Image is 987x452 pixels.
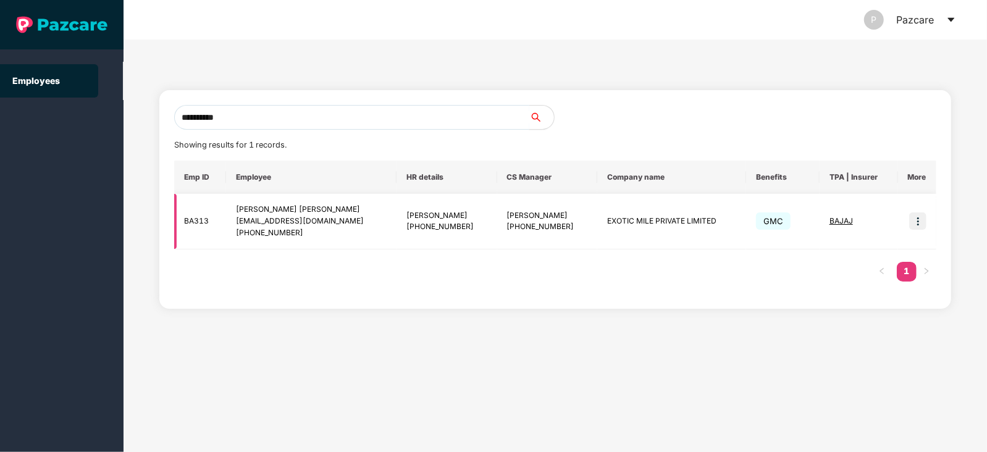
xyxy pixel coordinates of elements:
div: [PHONE_NUMBER] [236,227,387,239]
li: 1 [897,262,917,282]
div: [PERSON_NAME] [406,210,487,222]
div: [EMAIL_ADDRESS][DOMAIN_NAME] [236,216,387,227]
span: GMC [756,212,791,230]
button: search [529,105,555,130]
th: CS Manager [497,161,598,194]
button: left [872,262,892,282]
li: Previous Page [872,262,892,282]
th: Employee [226,161,397,194]
td: EXOTIC MILE PRIVATE LIMITED [597,194,746,249]
div: [PHONE_NUMBER] [406,221,487,233]
a: Employees [12,75,60,86]
span: left [878,267,886,275]
img: icon [909,212,926,230]
span: right [923,267,930,275]
span: search [529,112,554,122]
span: caret-down [946,15,956,25]
td: BA313 [174,194,226,249]
a: 1 [897,262,917,280]
span: BAJAJ [829,216,853,225]
div: [PERSON_NAME] [PERSON_NAME] [236,204,387,216]
th: Emp ID [174,161,226,194]
span: P [871,10,877,30]
th: Company name [597,161,746,194]
button: right [917,262,936,282]
div: [PERSON_NAME] [507,210,588,222]
th: More [898,161,936,194]
th: TPA | Insurer [820,161,898,194]
li: Next Page [917,262,936,282]
span: Showing results for 1 records. [174,140,287,149]
div: [PHONE_NUMBER] [507,221,588,233]
th: HR details [397,161,497,194]
th: Benefits [746,161,820,194]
